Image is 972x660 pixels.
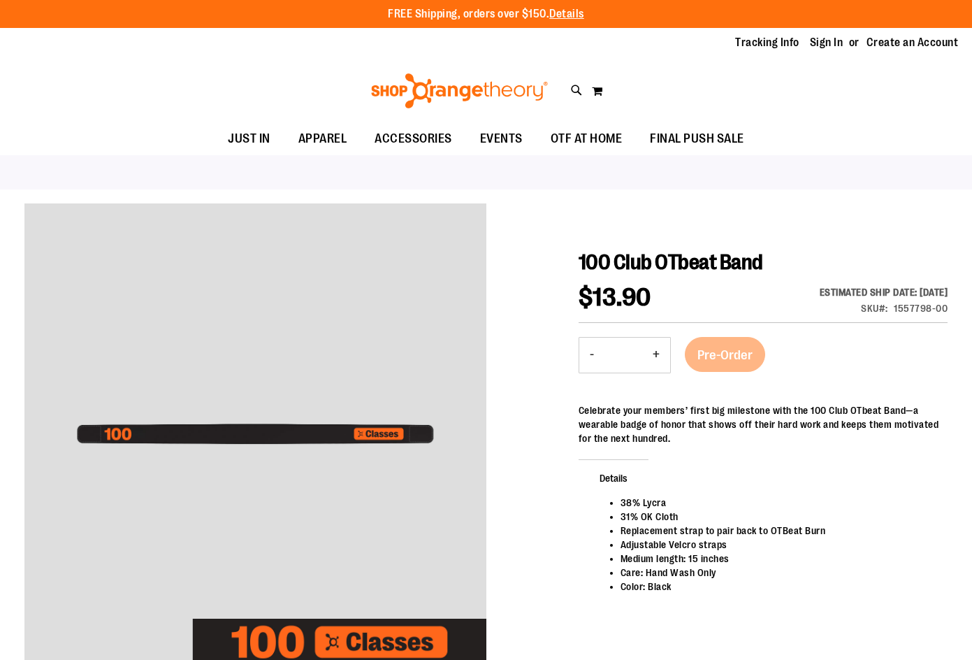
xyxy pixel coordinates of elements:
[388,6,584,22] p: FREE Shipping, orders over $150.
[228,123,270,155] span: JUST IN
[636,123,758,155] a: FINAL PUSH SALE
[735,35,799,50] a: Tracking Info
[480,123,523,155] span: EVENTS
[642,338,670,373] button: Increase product quantity
[466,123,537,155] a: EVENTS
[214,123,284,155] a: JUST IN
[621,496,934,510] li: 38% Lycra
[604,338,642,372] input: Product quantity
[551,123,623,155] span: OTF AT HOME
[621,524,934,538] li: Replacement strap to pair back to OTBeat Burn
[579,338,604,373] button: Decrease product quantity
[537,123,637,155] a: OTF AT HOME
[866,35,959,50] a: Create an Account
[579,459,648,496] span: Details
[810,35,843,50] a: Sign In
[621,552,934,566] li: Medium length: 15 inches
[861,303,888,314] strong: SKU
[375,123,452,155] span: ACCESSORIES
[894,301,948,315] div: 1557798-00
[549,8,584,20] a: Details
[369,73,550,108] img: Shop Orangetheory
[298,123,347,155] span: APPAREL
[621,566,934,580] li: Care: Hand Wash Only
[361,123,466,155] a: ACCESSORIES
[579,250,763,274] span: 100 Club OTbeat Band
[650,123,744,155] span: FINAL PUSH SALE
[621,538,934,552] li: Adjustable Velcro straps
[579,403,948,445] div: Celebrate your members’ first big milestone with the 100 Club OTbeat Band—a wearable badge of hon...
[621,510,934,524] li: 31% OK Cloth
[621,580,934,594] li: Color: Black
[579,283,651,312] span: $13.90
[284,123,361,155] a: APPAREL
[820,287,948,298] span: Estimated ship date: [DATE]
